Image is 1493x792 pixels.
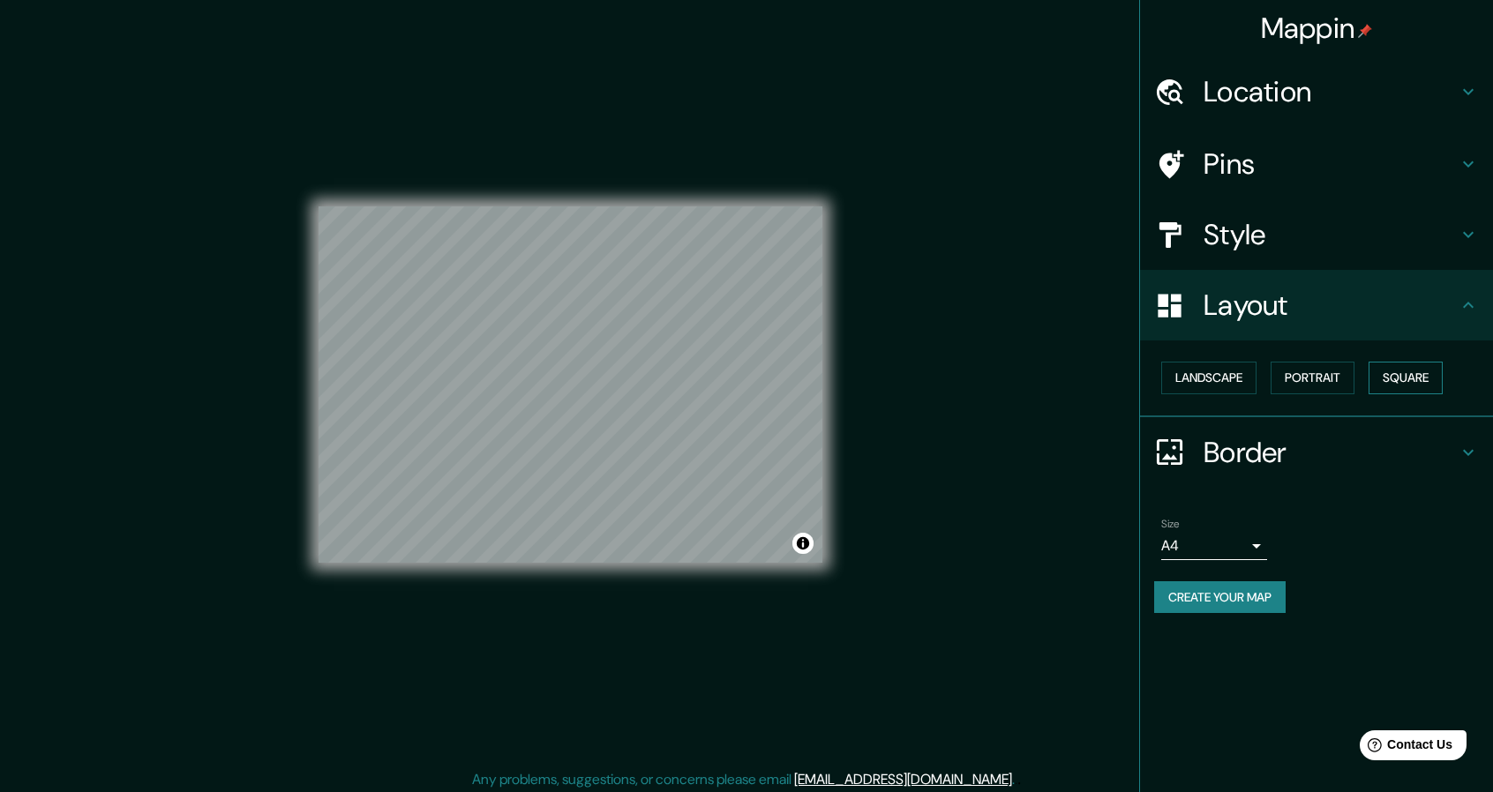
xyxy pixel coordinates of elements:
iframe: Help widget launcher [1336,723,1474,773]
button: Toggle attribution [792,533,814,554]
h4: Pins [1204,146,1458,182]
button: Create your map [1154,581,1286,614]
div: . [1015,769,1017,790]
h4: Mappin [1261,11,1373,46]
h4: Style [1204,217,1458,252]
button: Landscape [1161,362,1257,394]
div: Location [1140,56,1493,127]
button: Portrait [1271,362,1354,394]
div: Layout [1140,270,1493,340]
div: A4 [1161,532,1267,560]
img: pin-icon.png [1358,24,1372,38]
div: Style [1140,199,1493,270]
p: Any problems, suggestions, or concerns please email . [472,769,1015,790]
button: Square [1369,362,1443,394]
a: [EMAIL_ADDRESS][DOMAIN_NAME] [794,770,1012,788]
div: Pins [1140,129,1493,199]
h4: Location [1204,74,1458,109]
canvas: Map [319,206,822,563]
h4: Border [1204,435,1458,470]
h4: Layout [1204,288,1458,323]
label: Size [1161,516,1180,531]
div: Border [1140,417,1493,488]
div: . [1017,769,1021,790]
